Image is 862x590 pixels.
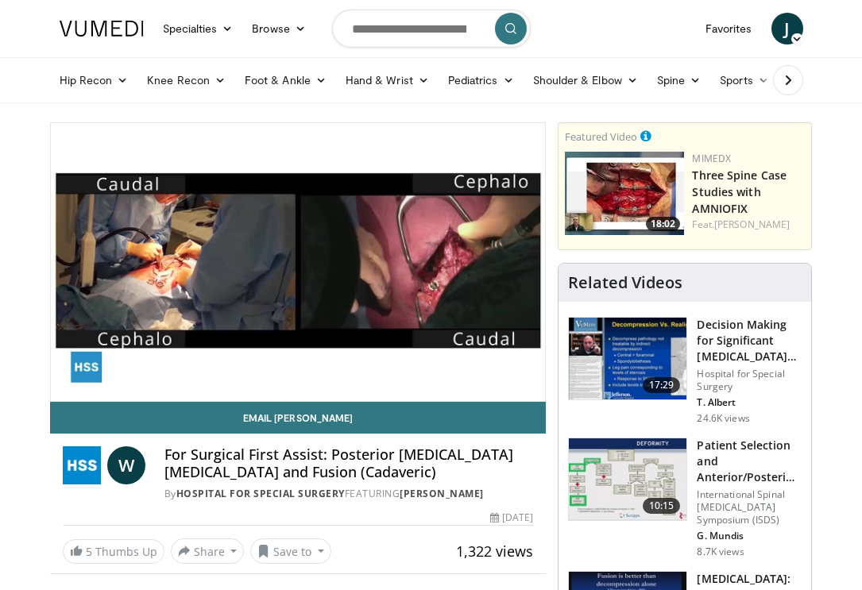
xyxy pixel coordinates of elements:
[771,13,803,44] a: J
[692,152,731,165] a: MIMEDX
[692,168,787,216] a: Three Spine Case Studies with AMNIOFIX
[568,273,682,292] h4: Related Videos
[714,218,790,231] a: [PERSON_NAME]
[50,402,547,434] a: Email [PERSON_NAME]
[107,446,145,484] a: W
[697,546,744,558] p: 8.7K views
[643,498,681,514] span: 10:15
[569,438,686,521] img: beefc228-5859-4966-8bc6-4c9aecbbf021.150x105_q85_crop-smart_upscale.jpg
[697,488,802,526] p: International Spinal [MEDICAL_DATA] Symposium (ISDS)
[643,377,681,393] span: 17:29
[164,446,534,480] h4: For Surgical First Assist: Posterior [MEDICAL_DATA] [MEDICAL_DATA] and Fusion (Cadaveric)
[569,318,686,400] img: 316497_0000_1.png.150x105_q85_crop-smart_upscale.jpg
[400,487,484,500] a: [PERSON_NAME]
[490,511,533,525] div: [DATE]
[242,13,315,44] a: Browse
[86,544,92,559] span: 5
[697,368,802,393] p: Hospital for Special Surgery
[50,64,138,96] a: Hip Recon
[696,13,762,44] a: Favorites
[153,13,243,44] a: Specialties
[171,538,245,564] button: Share
[235,64,336,96] a: Foot & Ankle
[697,530,802,542] p: G. Mundis
[568,317,802,425] a: 17:29 Decision Making for Significant [MEDICAL_DATA] [MEDICAL_DATA] Hospital for Special Surgery ...
[646,217,680,231] span: 18:02
[51,123,546,401] video-js: Video Player
[332,10,531,48] input: Search topics, interventions
[164,487,534,501] div: By FEATURING
[63,446,101,484] img: Hospital for Special Surgery
[176,487,345,500] a: Hospital for Special Surgery
[524,64,647,96] a: Shoulder & Elbow
[697,396,802,409] p: T. Albert
[568,438,802,558] a: 10:15 Patient Selection and Anterior/Posterior Approach for Spinal Deformi… International Spinal ...
[63,539,164,564] a: 5 Thumbs Up
[137,64,235,96] a: Knee Recon
[250,538,331,564] button: Save to
[565,152,684,235] img: 34c974b5-e942-4b60-b0f4-1f83c610957b.150x105_q85_crop-smart_upscale.jpg
[697,317,802,364] h3: Decision Making for Significant [MEDICAL_DATA] [MEDICAL_DATA]
[60,21,144,37] img: VuMedi Logo
[647,64,710,96] a: Spine
[456,542,533,561] span: 1,322 views
[697,438,802,485] h3: Patient Selection and Anterior/Posterior Approach for Spinal Deformi…
[565,152,684,235] a: 18:02
[692,218,805,232] div: Feat.
[439,64,524,96] a: Pediatrics
[697,412,749,425] p: 24.6K views
[336,64,439,96] a: Hand & Wrist
[710,64,779,96] a: Sports
[565,129,637,144] small: Featured Video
